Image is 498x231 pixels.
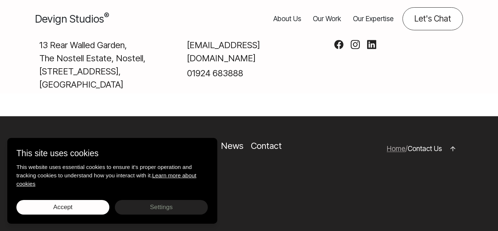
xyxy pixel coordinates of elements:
[115,200,208,215] button: Settings
[35,12,109,25] span: Devign Studios
[35,11,109,27] a: Devign Studios® Homepage
[150,203,172,211] span: Settings
[273,7,301,30] a: About Us
[353,7,394,30] a: Our Expertise
[16,163,208,188] p: This website uses essential cookies to ensure it's proper operation and tracking cookies to under...
[402,7,463,30] a: Contact us about your project
[16,200,109,215] button: Accept
[313,7,341,30] a: Our Work
[53,203,73,211] span: Accept
[16,147,208,160] p: This site uses cookies
[104,11,109,20] sup: ®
